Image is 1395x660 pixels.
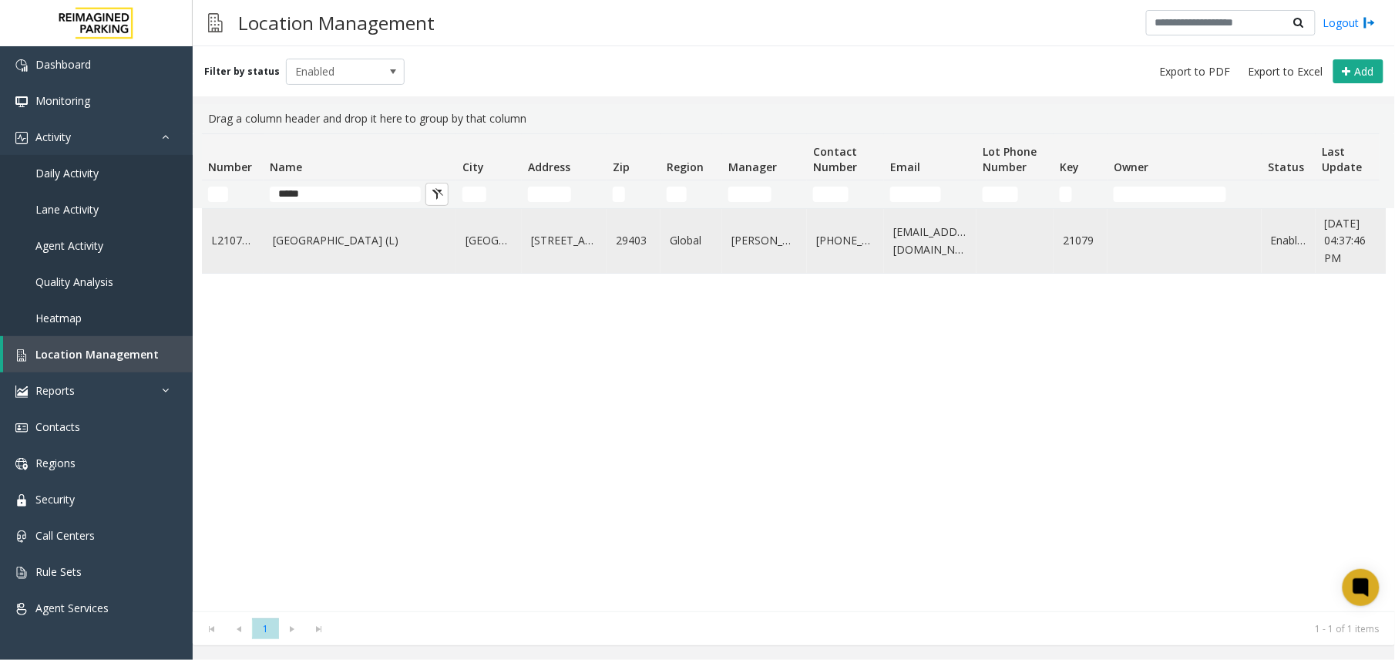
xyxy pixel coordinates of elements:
[893,224,967,258] a: [EMAIL_ADDRESS][DOMAIN_NAME]
[1316,180,1393,208] td: Last Update Filter
[667,187,687,202] input: Region Filter
[983,144,1037,174] span: Lot Phone Number
[270,160,302,174] span: Name
[462,187,486,202] input: City Filter
[35,311,82,325] span: Heatmap
[230,4,442,42] h3: Location Management
[1108,180,1262,208] td: Owner Filter
[1114,160,1148,174] span: Owner
[202,180,264,208] td: Number Filter
[3,336,193,372] a: Location Management
[15,132,28,144] img: 'icon'
[264,180,456,208] td: Name Filter
[1262,180,1316,208] td: Status Filter
[816,232,875,249] a: [PHONE_NUMBER]
[204,65,280,79] label: Filter by status
[35,347,159,362] span: Location Management
[1249,64,1323,79] span: Export to Excel
[1322,144,1362,174] span: Last Update
[211,232,254,249] a: L21079900
[1325,216,1366,265] span: [DATE] 04:37:46 PM
[813,187,849,202] input: Contact Number Filter
[531,232,597,249] a: [STREET_ADDRESS]
[722,180,807,208] td: Manager Filter
[425,183,449,206] button: Clear
[35,166,99,180] span: Daily Activity
[208,160,252,174] span: Number
[1054,180,1108,208] td: Key Filter
[273,232,447,249] a: [GEOGRAPHIC_DATA] (L)
[466,232,513,249] a: [GEOGRAPHIC_DATA]
[1060,187,1072,202] input: Key Filter
[1325,215,1383,267] a: [DATE] 04:37:46 PM
[1262,134,1316,180] th: Status
[1160,64,1231,79] span: Export to PDF
[35,601,109,615] span: Agent Services
[15,422,28,434] img: 'icon'
[728,160,777,174] span: Manager
[1323,15,1376,31] a: Logout
[983,187,1018,202] input: Lot Phone Number Filter
[35,57,91,72] span: Dashboard
[1355,64,1374,79] span: Add
[667,160,704,174] span: Region
[35,564,82,579] span: Rule Sets
[1333,59,1383,84] button: Add
[1114,187,1226,202] input: Owner Filter
[890,187,941,202] input: Email Filter
[613,187,625,202] input: Zip Filter
[35,238,103,253] span: Agent Activity
[613,160,630,174] span: Zip
[35,274,113,289] span: Quality Analysis
[528,187,571,202] input: Address Filter
[731,232,798,249] a: [PERSON_NAME]
[670,232,713,249] a: Global
[976,180,1054,208] td: Lot Phone Number Filter
[1063,232,1098,249] a: 21079
[15,96,28,108] img: 'icon'
[202,104,1386,133] div: Drag a column header and drop it here to group by that column
[1242,61,1329,82] button: Export to Excel
[661,180,722,208] td: Region Filter
[813,144,857,174] span: Contact Number
[728,187,771,202] input: Manager Filter
[252,618,279,639] span: Page 1
[807,180,884,208] td: Contact Number Filter
[456,180,522,208] td: City Filter
[35,528,95,543] span: Call Centers
[607,180,661,208] td: Zip Filter
[15,458,28,470] img: 'icon'
[342,622,1380,635] kendo-pager-info: 1 - 1 of 1 items
[270,187,421,202] input: Name Filter
[287,59,381,84] span: Enabled
[15,494,28,507] img: 'icon'
[1363,15,1376,31] img: logout
[1154,61,1237,82] button: Export to PDF
[528,160,570,174] span: Address
[35,383,75,398] span: Reports
[35,492,75,507] span: Security
[1060,160,1079,174] span: Key
[35,419,80,434] span: Contacts
[35,130,71,144] span: Activity
[35,202,99,217] span: Lane Activity
[15,603,28,615] img: 'icon'
[15,59,28,72] img: 'icon'
[522,180,607,208] td: Address Filter
[890,160,920,174] span: Email
[15,386,28,398] img: 'icon'
[193,133,1395,611] div: Data table
[462,160,484,174] span: City
[15,530,28,543] img: 'icon'
[616,232,651,249] a: 29403
[884,180,976,208] td: Email Filter
[208,4,223,42] img: pageIcon
[208,187,228,202] input: Number Filter
[35,456,76,470] span: Regions
[35,93,90,108] span: Monitoring
[15,349,28,362] img: 'icon'
[1271,232,1306,249] a: Enabled
[15,567,28,579] img: 'icon'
